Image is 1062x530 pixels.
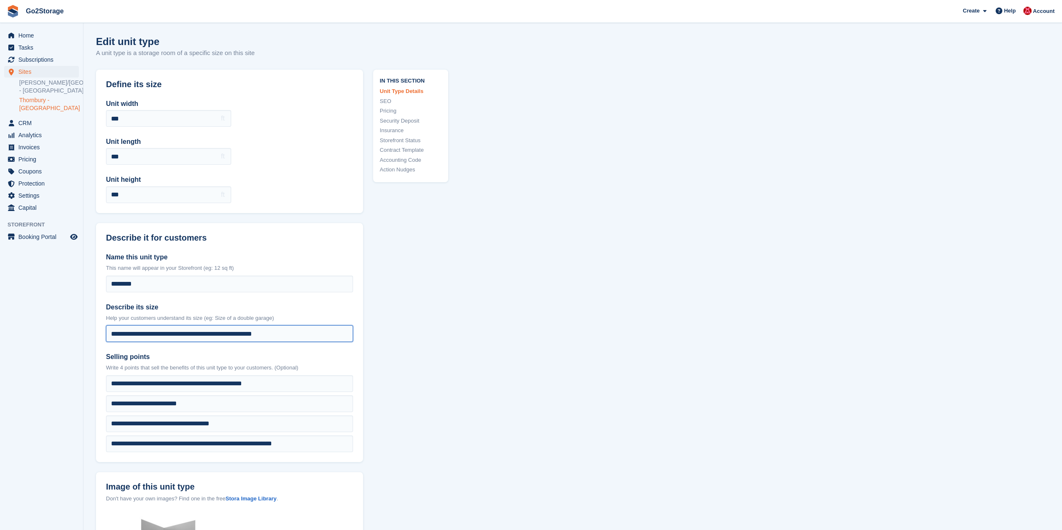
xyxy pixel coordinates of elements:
[380,87,441,95] a: Unit Type Details
[106,99,231,109] label: Unit width
[106,482,353,492] label: Image of this unit type
[18,141,68,153] span: Invoices
[106,495,353,503] div: Don't have your own images? Find one in the free .
[18,190,68,201] span: Settings
[4,30,79,41] a: menu
[4,54,79,65] a: menu
[4,129,79,141] a: menu
[96,48,255,58] p: A unit type is a storage room of a specific size on this site
[19,79,79,95] a: [PERSON_NAME]/[GEOGRAPHIC_DATA] - [GEOGRAPHIC_DATA]
[380,76,441,84] span: In this section
[106,314,353,322] p: Help your customers understand its size (eg: Size of a double garage)
[106,264,353,272] p: This name will appear in your Storefront (eg: 12 sq ft)
[18,129,68,141] span: Analytics
[106,233,353,243] h2: Describe it for customers
[106,364,353,372] p: Write 4 points that sell the benefits of this unit type to your customers. (Optional)
[18,66,68,78] span: Sites
[4,178,79,189] a: menu
[106,252,353,262] label: Name this unit type
[18,231,68,243] span: Booking Portal
[1004,7,1016,15] span: Help
[106,80,353,89] h2: Define its size
[18,42,68,53] span: Tasks
[18,166,68,177] span: Coupons
[225,495,276,502] a: Stora Image Library
[18,117,68,129] span: CRM
[96,36,255,47] h1: Edit unit type
[106,302,353,312] label: Describe its size
[23,4,67,18] a: Go2Storage
[8,221,83,229] span: Storefront
[106,175,231,185] label: Unit height
[380,156,441,164] a: Accounting Code
[4,66,79,78] a: menu
[380,126,441,135] a: Insurance
[380,97,441,105] a: SEO
[380,166,441,174] a: Action Nudges
[380,107,441,115] a: Pricing
[1023,7,1032,15] img: James Pearson
[4,202,79,214] a: menu
[4,153,79,165] a: menu
[4,166,79,177] a: menu
[18,30,68,41] span: Home
[380,117,441,125] a: Security Deposit
[4,42,79,53] a: menu
[19,96,79,112] a: Thornbury - [GEOGRAPHIC_DATA]
[69,232,79,242] a: Preview store
[1033,7,1054,15] span: Account
[18,54,68,65] span: Subscriptions
[380,146,441,154] a: Contract Template
[18,202,68,214] span: Capital
[18,178,68,189] span: Protection
[4,190,79,201] a: menu
[380,136,441,145] a: Storefront Status
[106,137,231,147] label: Unit length
[18,153,68,165] span: Pricing
[7,5,19,18] img: stora-icon-8386f47178a22dfd0bd8f6a31ec36ba5ce8667c1dd55bd0f319d3a0aa187defe.svg
[4,141,79,153] a: menu
[106,352,353,362] label: Selling points
[4,117,79,129] a: menu
[963,7,979,15] span: Create
[4,231,79,243] a: menu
